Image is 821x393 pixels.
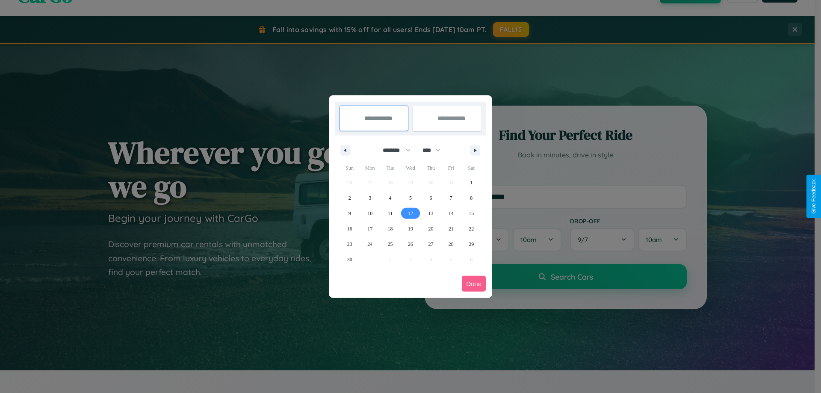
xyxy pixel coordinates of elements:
[470,175,473,190] span: 1
[462,276,486,292] button: Done
[348,190,351,206] span: 2
[400,221,420,236] button: 19
[348,206,351,221] span: 9
[421,206,441,221] button: 13
[461,190,481,206] button: 8
[400,161,420,175] span: Wed
[388,221,393,236] span: 18
[469,236,474,252] span: 29
[441,221,461,236] button: 21
[441,206,461,221] button: 14
[461,206,481,221] button: 15
[340,161,360,175] span: Sun
[461,175,481,190] button: 1
[421,236,441,252] button: 27
[461,161,481,175] span: Sat
[428,236,433,252] span: 27
[421,190,441,206] button: 6
[388,206,393,221] span: 11
[347,252,352,267] span: 30
[469,206,474,221] span: 15
[429,190,432,206] span: 6
[360,190,380,206] button: 3
[441,190,461,206] button: 7
[450,190,452,206] span: 7
[340,236,360,252] button: 23
[400,236,420,252] button: 26
[811,179,817,214] div: Give Feedback
[380,236,400,252] button: 25
[367,206,372,221] span: 10
[340,221,360,236] button: 16
[380,190,400,206] button: 4
[469,221,474,236] span: 22
[369,190,371,206] span: 3
[340,190,360,206] button: 2
[470,190,473,206] span: 8
[428,206,433,221] span: 13
[360,236,380,252] button: 24
[380,206,400,221] button: 11
[441,236,461,252] button: 28
[340,252,360,267] button: 30
[360,161,380,175] span: Mon
[408,221,413,236] span: 19
[367,236,372,252] span: 24
[409,190,412,206] span: 5
[461,221,481,236] button: 22
[340,206,360,221] button: 9
[400,190,420,206] button: 5
[360,206,380,221] button: 10
[380,221,400,236] button: 18
[449,221,454,236] span: 21
[461,236,481,252] button: 29
[347,236,352,252] span: 23
[380,161,400,175] span: Tue
[400,206,420,221] button: 12
[360,221,380,236] button: 17
[408,206,413,221] span: 12
[421,221,441,236] button: 20
[421,161,441,175] span: Thu
[449,206,454,221] span: 14
[389,190,392,206] span: 4
[408,236,413,252] span: 26
[428,221,433,236] span: 20
[367,221,372,236] span: 17
[347,221,352,236] span: 16
[449,236,454,252] span: 28
[388,236,393,252] span: 25
[441,161,461,175] span: Fri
